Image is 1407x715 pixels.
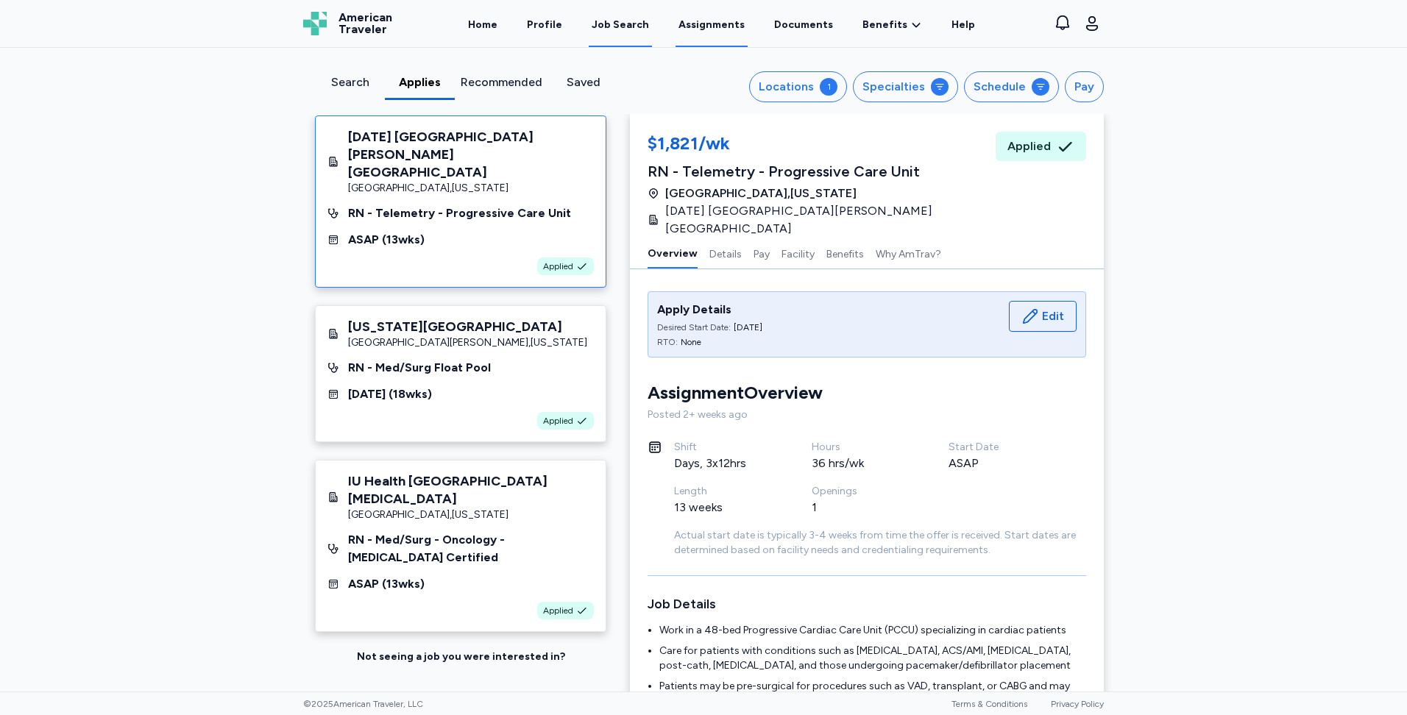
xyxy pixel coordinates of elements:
img: Logo [303,12,327,35]
div: [DATE] ( 18 wks) [348,385,432,403]
div: Specialties [862,78,925,96]
span: Applied [543,605,573,616]
div: ASAP ( 13 wks) [348,575,425,593]
div: Days, 3x12hrs [674,455,776,472]
a: Privacy Policy [1051,699,1104,709]
button: Pay [1065,71,1104,102]
div: None [681,336,701,348]
div: $1,821/wk [648,132,993,158]
div: RN - Telemetry - Progressive Care Unit [648,161,993,182]
div: ASAP [949,455,1051,472]
button: Pay [754,238,770,268]
div: RTO: [657,336,678,348]
span: © 2025 American Traveler, LLC [303,698,423,710]
div: Apply Details [657,301,762,319]
div: [DATE] [734,321,762,333]
div: IU Health [GEOGRAPHIC_DATA][MEDICAL_DATA] [348,472,594,508]
div: Start Date [949,440,1051,455]
div: RN - Med/Surg Float Pool [348,359,491,377]
div: Actual start date is typically 3-4 weeks from time the offer is received. Start dates are determi... [674,528,1086,558]
li: Work in a 48-bed Progressive Cardiac Care Unit (PCCU) specializing in cardiac patients [659,623,1086,638]
div: 36 hrs/wk [812,455,914,472]
div: Hours [812,440,914,455]
div: Assignment Overview [648,381,823,405]
div: Saved [554,74,612,91]
div: Posted 2+ weeks ago [648,408,1086,422]
div: Search [321,74,379,91]
div: [US_STATE][GEOGRAPHIC_DATA] [348,318,587,335]
a: Assignments [676,1,748,47]
a: Terms & Conditions [951,699,1027,709]
div: [GEOGRAPHIC_DATA] , [US_STATE] [348,508,594,522]
h3: Job Details [648,594,1086,614]
div: [DATE] [GEOGRAPHIC_DATA][PERSON_NAME] [GEOGRAPHIC_DATA] [348,128,594,181]
span: Applied [543,260,573,272]
div: 13 weeks [674,499,776,516]
button: Benefits [826,238,864,268]
button: Overview [648,238,698,268]
div: Schedule [974,78,1026,96]
div: RN - Med/Surg - Oncology - [MEDICAL_DATA] Certified [348,531,594,566]
div: 1 [812,499,914,516]
div: Job Search [592,18,649,32]
div: Locations [759,78,814,96]
span: Applied [1007,138,1051,155]
div: Recommended [461,74,542,91]
span: Applied [543,415,573,427]
div: The job that you indicated your interest in was likely filled by another candidate. [315,682,606,711]
div: Openings [812,484,914,499]
button: Why AmTrav? [876,238,941,268]
button: Edit [1009,301,1077,332]
button: Details [709,238,742,268]
div: Applies [391,74,449,91]
li: Care for patients with conditions such as [MEDICAL_DATA], ACS/AMI, [MEDICAL_DATA], post-cath, [ME... [659,644,1086,673]
div: RN - Telemetry - Progressive Care Unit [348,204,571,222]
div: ASAP ( 13 wks) [348,231,425,249]
div: Pay [1074,78,1094,96]
div: 1 [820,78,837,96]
div: Not seeing a job you were interested in? [357,650,565,664]
button: Schedule [964,71,1059,102]
button: Locations1 [749,71,847,102]
a: Job Search [589,1,652,47]
span: [DATE] [GEOGRAPHIC_DATA][PERSON_NAME] [GEOGRAPHIC_DATA] [665,202,984,238]
div: [GEOGRAPHIC_DATA] , [US_STATE] [348,181,594,196]
div: Length [674,484,776,499]
button: Specialties [853,71,958,102]
span: Edit [1042,307,1064,325]
div: Desired Start Date: [657,321,731,333]
div: Shift [674,440,776,455]
div: [GEOGRAPHIC_DATA][PERSON_NAME] , [US_STATE] [348,335,587,350]
a: Benefits [862,18,922,32]
span: Benefits [862,18,907,32]
span: American Traveler [339,12,392,35]
span: [GEOGRAPHIC_DATA] , [US_STATE] [665,185,857,202]
li: Patients may be pre-surgical for procedures such as VAD, transplant, or CABG and may receive card... [659,679,1086,708]
button: Facility [782,238,815,268]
